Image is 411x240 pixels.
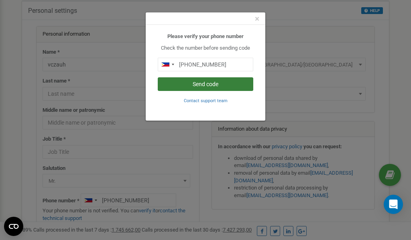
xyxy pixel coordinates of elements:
b: Please verify your phone number [167,33,244,39]
button: Send code [158,77,253,91]
button: Close [255,15,259,23]
p: Check the number before sending code [158,44,253,52]
button: Open CMP widget [4,217,23,236]
small: Contact support team [184,98,228,103]
div: Open Intercom Messenger [384,195,403,214]
input: 0905 123 4567 [158,58,253,71]
span: × [255,14,259,24]
a: Contact support team [184,97,228,103]
div: Telephone country code [158,58,177,71]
